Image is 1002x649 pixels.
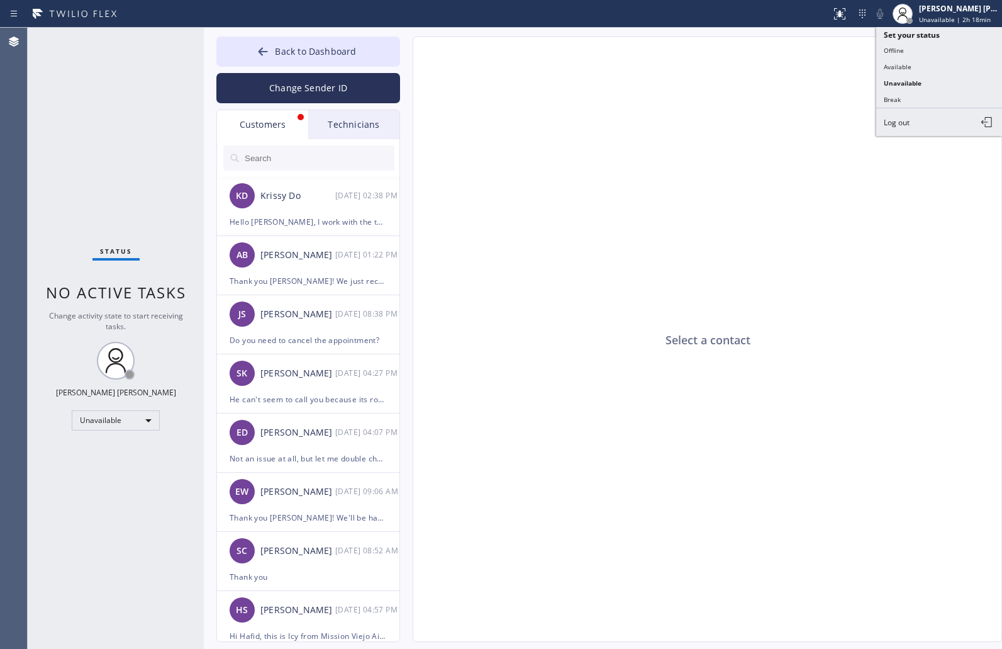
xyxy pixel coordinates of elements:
[335,247,401,262] div: 09/12/2025 9:22 AM
[260,307,335,322] div: [PERSON_NAME]
[56,387,176,398] div: [PERSON_NAME] [PERSON_NAME]
[335,188,401,203] div: 09/12/2025 9:38 AM
[238,307,246,322] span: JS
[100,247,132,256] span: Status
[260,603,335,618] div: [PERSON_NAME]
[260,544,335,558] div: [PERSON_NAME]
[260,485,335,499] div: [PERSON_NAME]
[260,366,335,381] div: [PERSON_NAME]
[46,282,186,303] span: No active tasks
[260,248,335,262] div: [PERSON_NAME]
[237,248,248,262] span: AB
[72,410,160,431] div: Unavailable
[919,3,998,14] div: [PERSON_NAME] [PERSON_NAME]
[237,426,248,440] span: ED
[260,426,335,440] div: [PERSON_NAME]
[335,307,401,321] div: 09/12/2025 9:38 AM
[260,189,335,203] div: Krissy Do
[49,310,183,332] span: Change activity state to start receiving tasks.
[335,484,401,499] div: 09/09/2025 9:06 AM
[237,366,247,381] span: SK
[216,37,400,67] button: Back to Dashboard
[230,392,387,407] div: He can't seem to call you because its routed to voicemail
[275,45,356,57] span: Back to Dashboard
[335,425,401,439] div: 09/09/2025 9:07 AM
[235,485,248,499] span: EW
[919,15,991,24] span: Unavailable | 2h 18min
[230,570,387,584] div: Thank you
[335,366,401,380] div: 09/09/2025 9:27 AM
[237,544,247,558] span: SC
[217,110,308,139] div: Customers
[230,511,387,525] div: Thank you [PERSON_NAME]! We'll be happy to be there, have a good day!
[230,333,387,347] div: Do you need to cancel the appointment?
[243,145,394,171] input: Search
[236,603,248,618] span: HS
[308,110,399,139] div: Technicians
[335,543,401,558] div: 09/09/2025 9:52 AM
[230,451,387,466] div: Not an issue at all, but let me double check with my technician for you and I'll be back in a few...
[216,73,400,103] button: Change Sender ID
[871,5,889,23] button: Mute
[230,629,387,643] div: Hi Hafid, this is Icy from Mission Viejo Air Conditioner Repair. I’m confirming your appointment ...
[230,274,387,288] div: Thank you [PERSON_NAME]! We just received the payment, you should get an email confirmation with ...
[236,189,248,203] span: KD
[230,215,387,229] div: Hello [PERSON_NAME], I work with the technicians [PERSON_NAME] and [PERSON_NAME], we were hoping ...
[335,602,401,617] div: 09/08/2025 9:57 AM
